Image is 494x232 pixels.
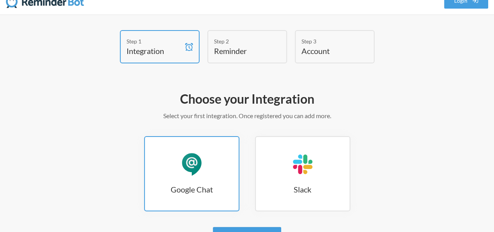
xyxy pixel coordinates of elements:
h4: Integration [127,45,181,56]
div: Step 2 [214,37,269,45]
h2: Choose your Integration [23,91,471,107]
h3: Google Chat [145,184,239,195]
h4: Reminder [214,45,269,56]
div: Step 1 [127,37,181,45]
p: Select your first integration. Once registered you can add more. [23,111,471,120]
h3: Slack [256,184,350,195]
h4: Account [301,45,356,56]
div: Step 3 [301,37,356,45]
